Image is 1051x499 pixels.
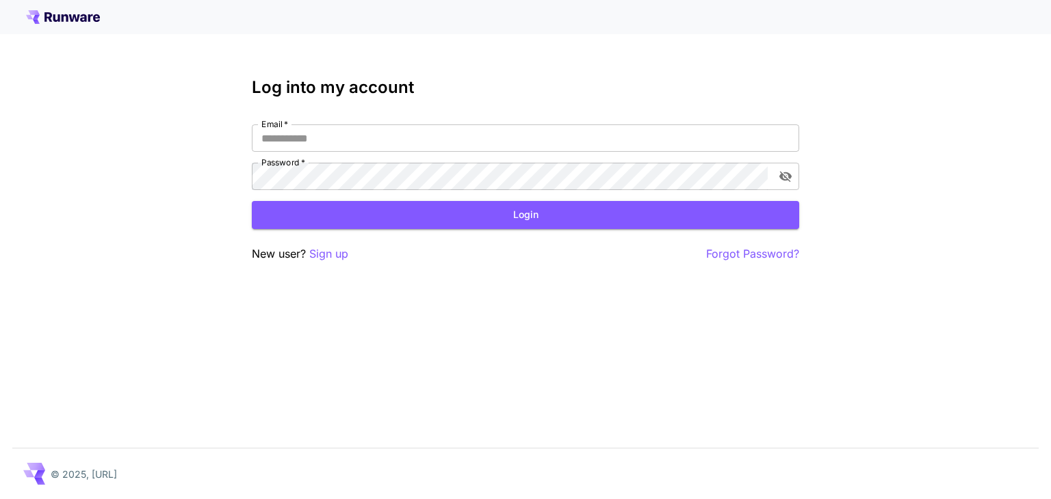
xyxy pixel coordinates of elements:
[309,245,348,262] button: Sign up
[261,118,288,130] label: Email
[252,245,348,262] p: New user?
[261,157,305,168] label: Password
[773,164,798,189] button: toggle password visibility
[51,467,117,481] p: © 2025, [URL]
[252,78,799,97] h3: Log into my account
[252,201,799,229] button: Login
[706,245,799,262] button: Forgot Password?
